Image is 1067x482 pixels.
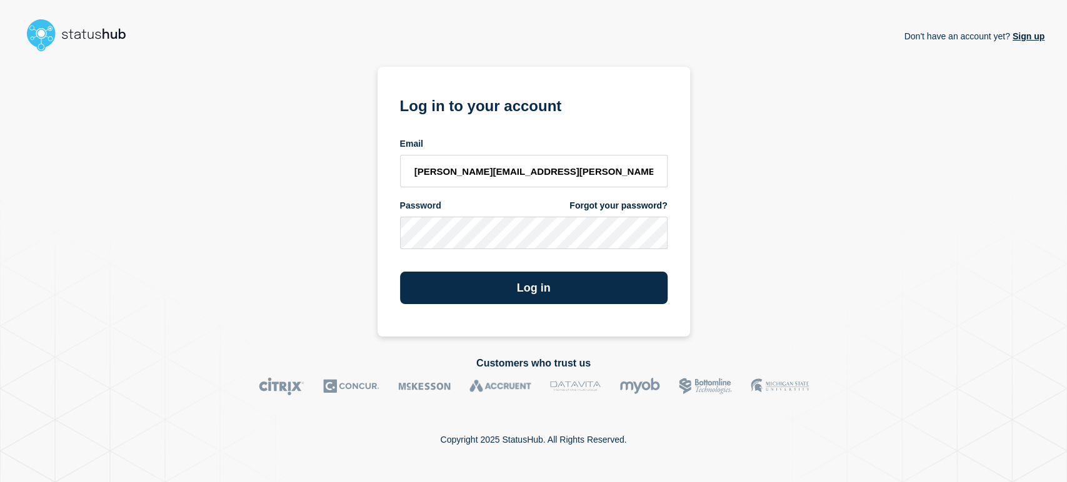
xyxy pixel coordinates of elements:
h1: Log in to your account [400,93,668,116]
p: Don't have an account yet? [904,21,1044,51]
a: Forgot your password? [569,200,667,212]
img: DataVita logo [550,377,601,395]
img: Bottomline logo [679,377,732,395]
img: MSU logo [751,377,809,395]
span: Password [400,200,441,212]
img: Accruent logo [469,377,531,395]
img: Concur logo [323,377,379,395]
img: McKesson logo [398,377,451,395]
input: password input [400,217,668,249]
img: myob logo [619,377,660,395]
img: StatusHub logo [23,15,141,55]
img: Citrix logo [259,377,304,395]
button: Log in [400,272,668,304]
h2: Customers who trust us [23,358,1044,369]
a: Sign up [1010,31,1044,41]
p: Copyright 2025 StatusHub. All Rights Reserved. [440,435,626,445]
input: email input [400,155,668,187]
span: Email [400,138,423,150]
